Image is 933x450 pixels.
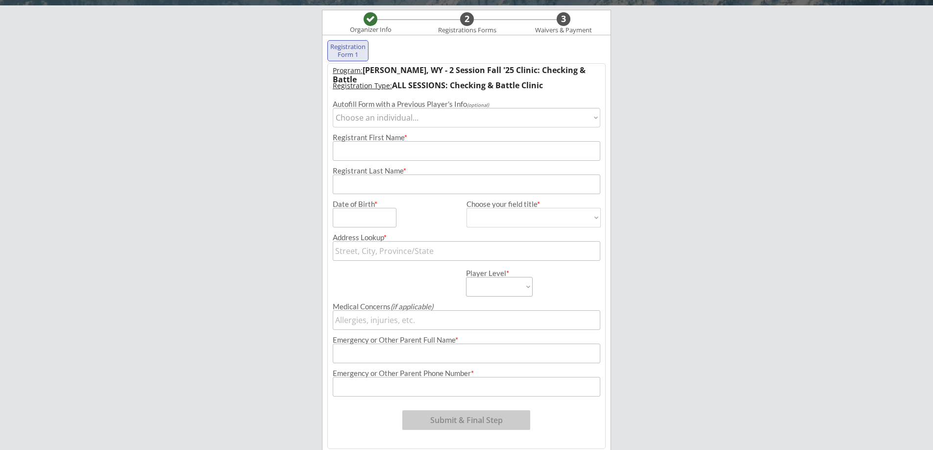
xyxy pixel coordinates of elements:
div: Address Lookup [333,234,600,241]
div: Date of Birth [333,200,383,208]
div: Registration Form 1 [330,43,366,58]
div: 2 [460,14,474,25]
button: Submit & Final Step [402,410,530,430]
em: (optional) [467,102,489,108]
div: Emergency or Other Parent Full Name [333,336,600,344]
input: Allergies, injuries, etc. [333,310,600,330]
strong: [PERSON_NAME], WY - 2 Session Fall '25 Clinic: Checking & Battle [333,65,588,85]
div: Autofill Form with a Previous Player's Info [333,100,600,108]
div: Registrant First Name [333,134,600,141]
div: Registrant Last Name [333,167,600,175]
strong: ALL SESSIONS: Checking & Battle Clinic [392,80,543,91]
div: 3 [557,14,570,25]
div: Organizer Info [344,26,397,34]
div: Emergency or Other Parent Phone Number [333,370,600,377]
u: Program: [333,66,363,75]
u: Registration Type: [333,81,392,90]
em: (if applicable) [391,302,433,311]
input: Street, City, Province/State [333,241,600,261]
div: Player Level [466,270,533,277]
div: Registrations Forms [433,26,501,34]
div: Waivers & Payment [530,26,597,34]
div: Medical Concerns [333,303,600,310]
div: Choose your field title [466,200,601,208]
